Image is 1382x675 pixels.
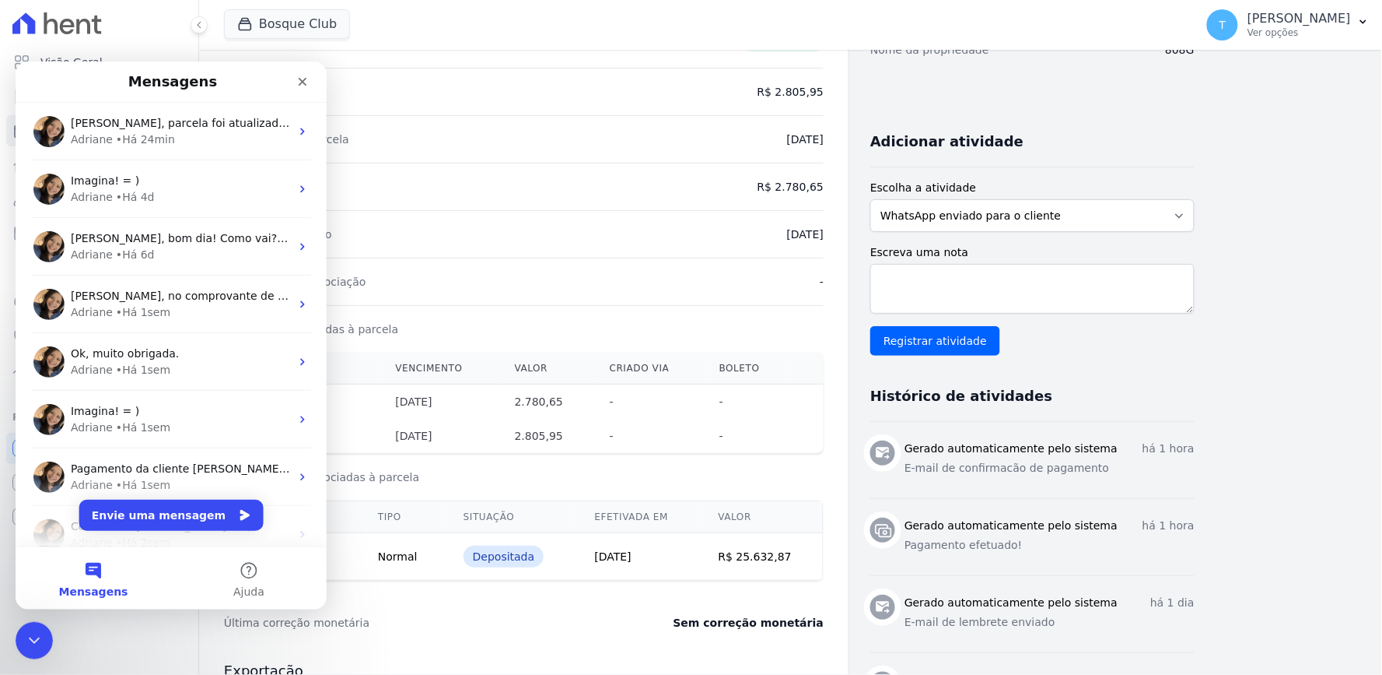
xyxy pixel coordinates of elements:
[6,321,192,352] a: Negativação
[359,533,445,581] td: Normal
[100,243,155,259] div: • Há 1sem
[502,419,597,453] th: 2.805,95
[6,287,192,318] a: Crédito
[383,419,502,453] th: [DATE]
[6,433,192,464] a: Recebíveis
[870,326,1000,356] input: Registrar atividade
[707,419,792,453] th: -
[1219,19,1226,30] span: T
[700,533,824,581] td: R$ 25.632,87
[904,614,1195,631] p: E-mail de lembrete enviado
[597,419,707,453] th: -
[904,518,1118,534] h3: Gerado automaticamente pelo sistema
[1195,3,1382,47] button: T [PERSON_NAME] Ver opções
[224,615,579,631] dt: Última correção monetária
[55,128,97,144] div: Adriane
[820,274,824,290] dd: -
[64,438,248,469] button: Envie uma mensagem
[870,244,1195,261] label: Escreva uma nota
[100,301,155,317] div: • Há 1sem
[6,184,192,215] a: Clientes
[18,343,49,374] img: Profile image for Adriane
[218,525,249,536] span: Ajuda
[359,501,445,533] th: Tipo
[55,459,236,471] span: Combinado [PERSON_NAME]! = )
[55,243,97,259] div: Adriane
[757,179,824,195] dd: R$ 2.780,65
[55,70,97,86] div: Adriane
[870,180,1195,196] label: Escolha a atividade
[904,595,1118,611] h3: Gerado automaticamente pelo sistema
[6,47,192,78] a: Visão Geral
[100,358,155,374] div: • Há 1sem
[55,416,97,432] div: Adriane
[100,185,139,202] div: • Há 6d
[700,501,824,533] th: Valor
[55,358,97,374] div: Adriane
[1247,11,1351,26] p: [PERSON_NAME]
[597,385,707,420] th: -
[904,460,1195,476] p: E-mail de confirmacão de pagamento
[464,546,544,568] div: Depositada
[576,533,700,581] td: [DATE]
[55,301,97,317] div: Adriane
[100,473,155,490] div: • Há 2sem
[18,112,49,143] img: Profile image for Adriane
[18,458,49,489] img: Profile image for Adriane
[1150,595,1195,611] p: há 1 dia
[1142,441,1195,457] p: há 1 hora
[6,149,192,181] a: Lotes
[55,228,738,241] span: [PERSON_NAME], no comprovante de transferência enviado, contem as informações sobre a data da tra...
[55,113,124,125] span: Imagina! = )
[55,171,714,183] span: [PERSON_NAME], bom dia! Como vai? Separei este artigo para você sobre como alterar a data de venc...
[18,400,49,431] img: Profile image for Adriane
[6,252,192,283] a: Transferências
[445,501,576,533] th: Situação
[44,525,113,536] span: Mensagens
[55,55,375,68] span: [PERSON_NAME], parcela foi atualizada para Depsitada. ; )
[55,401,600,413] span: Pagamento da cliente [PERSON_NAME] já encontra-se em transferência para a conta cadastrada. ; )
[55,343,124,356] span: Imagina! = )
[502,353,597,385] th: Valor
[870,387,1052,406] h3: Histórico de atividades
[224,469,824,485] h3: Transferências associadas à parcela
[383,353,502,385] th: Vencimento
[1142,518,1195,534] p: há 1 hora
[100,70,159,86] div: • Há 24min
[18,227,49,258] img: Profile image for Adriane
[16,622,53,659] iframe: Intercom live chat
[6,355,192,386] a: Troca de Arquivos
[6,467,192,498] a: Conta Hent
[757,84,824,100] dd: R$ 2.805,95
[18,170,49,201] img: Profile image for Adriane
[674,615,824,631] dd: Sem correção monetária
[156,486,311,548] button: Ajuda
[707,353,792,385] th: Boleto
[6,81,192,112] a: Contratos
[6,218,192,249] a: Minha Carteira
[100,128,139,144] div: • Há 4d
[100,416,155,432] div: • Há 1sem
[55,185,97,202] div: Adriane
[870,132,1023,151] h3: Adicionar atividade
[12,408,186,427] div: Plataformas
[707,385,792,420] th: -
[787,132,824,147] dd: [DATE]
[383,385,502,420] th: [DATE]
[40,54,103,70] span: Visão Geral
[55,286,163,298] span: Ok, muito obrigada.
[18,285,49,316] img: Profile image for Adriane
[787,227,824,242] dd: [DATE]
[904,441,1118,457] h3: Gerado automaticamente pelo sistema
[597,353,707,385] th: Criado via
[904,537,1195,554] p: Pagamento efetuado!
[16,62,327,610] iframe: Intercom live chat
[576,501,700,533] th: Efetivada em
[224,9,350,39] button: Bosque Club
[6,115,192,146] a: Parcelas
[1247,26,1351,39] p: Ver opções
[55,473,97,490] div: Adriane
